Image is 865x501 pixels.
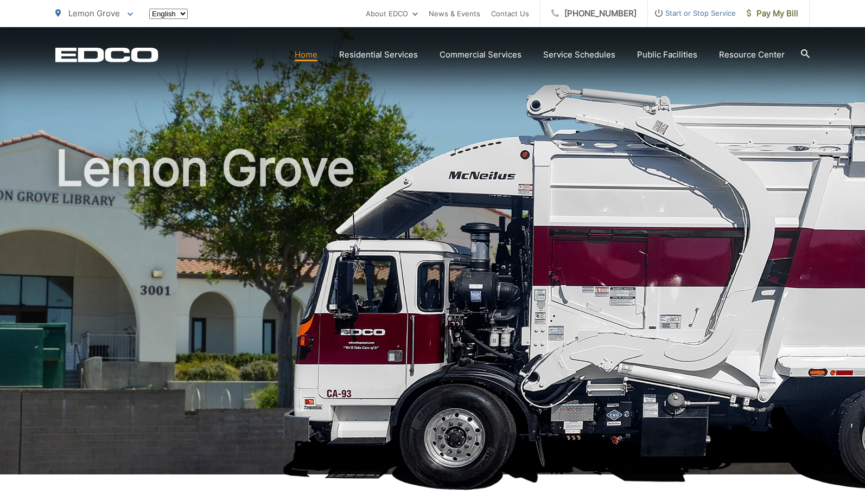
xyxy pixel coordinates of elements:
[747,7,798,20] span: Pay My Bill
[440,48,521,61] a: Commercial Services
[366,7,418,20] a: About EDCO
[295,48,317,61] a: Home
[55,47,158,62] a: EDCD logo. Return to the homepage.
[339,48,418,61] a: Residential Services
[637,48,697,61] a: Public Facilities
[429,7,480,20] a: News & Events
[149,9,188,19] select: Select a language
[543,48,615,61] a: Service Schedules
[491,7,529,20] a: Contact Us
[68,8,120,18] span: Lemon Grove
[719,48,785,61] a: Resource Center
[55,141,810,484] h1: Lemon Grove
